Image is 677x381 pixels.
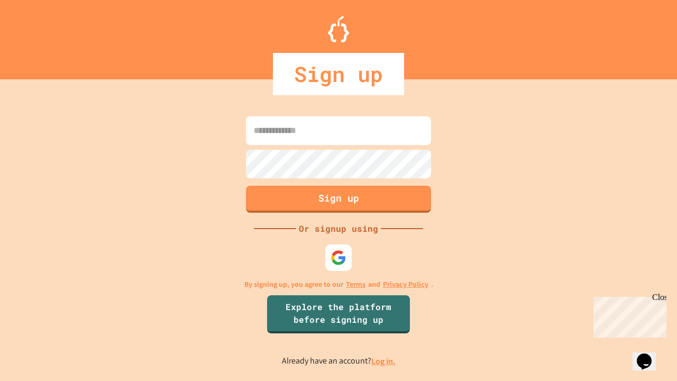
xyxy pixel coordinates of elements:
[267,295,410,333] a: Explore the platform before signing up
[244,279,433,290] p: By signing up, you agree to our and .
[296,222,381,235] div: Or signup using
[4,4,73,67] div: Chat with us now!Close
[282,355,396,368] p: Already have an account?
[273,53,404,95] div: Sign up
[328,16,349,42] img: Logo.svg
[589,293,666,338] iframe: chat widget
[246,186,431,213] button: Sign up
[633,339,666,370] iframe: chat widget
[371,356,396,367] a: Log in.
[383,279,428,290] a: Privacy Policy
[331,250,346,266] img: google-icon.svg
[346,279,365,290] a: Terms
